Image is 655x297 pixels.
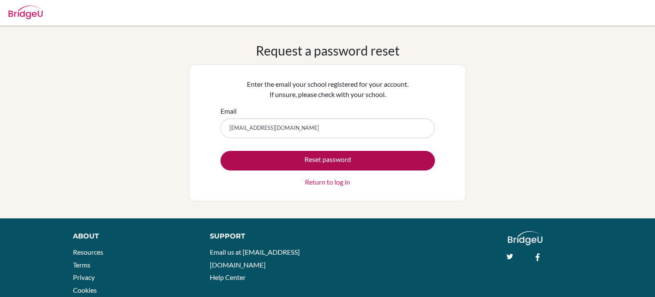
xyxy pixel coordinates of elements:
a: Resources [73,248,103,256]
a: Privacy [73,273,95,281]
a: Cookies [73,286,97,294]
img: logo_white@2x-f4f0deed5e89b7ecb1c2cc34c3e3d731f90f0f143d5ea2071677605dd97b5244.png [508,231,542,245]
a: Terms [73,261,90,269]
a: Return to log in [305,177,350,187]
a: Email us at [EMAIL_ADDRESS][DOMAIN_NAME] [210,248,300,269]
label: Email [220,106,237,116]
p: Enter the email your school registered for your account. If unsure, please check with your school. [220,79,435,100]
button: Reset password [220,151,435,171]
img: Bridge-U [9,6,43,19]
div: Support [210,231,319,241]
h1: Request a password reset [256,43,400,58]
div: About [73,231,191,241]
a: Help Center [210,273,246,281]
